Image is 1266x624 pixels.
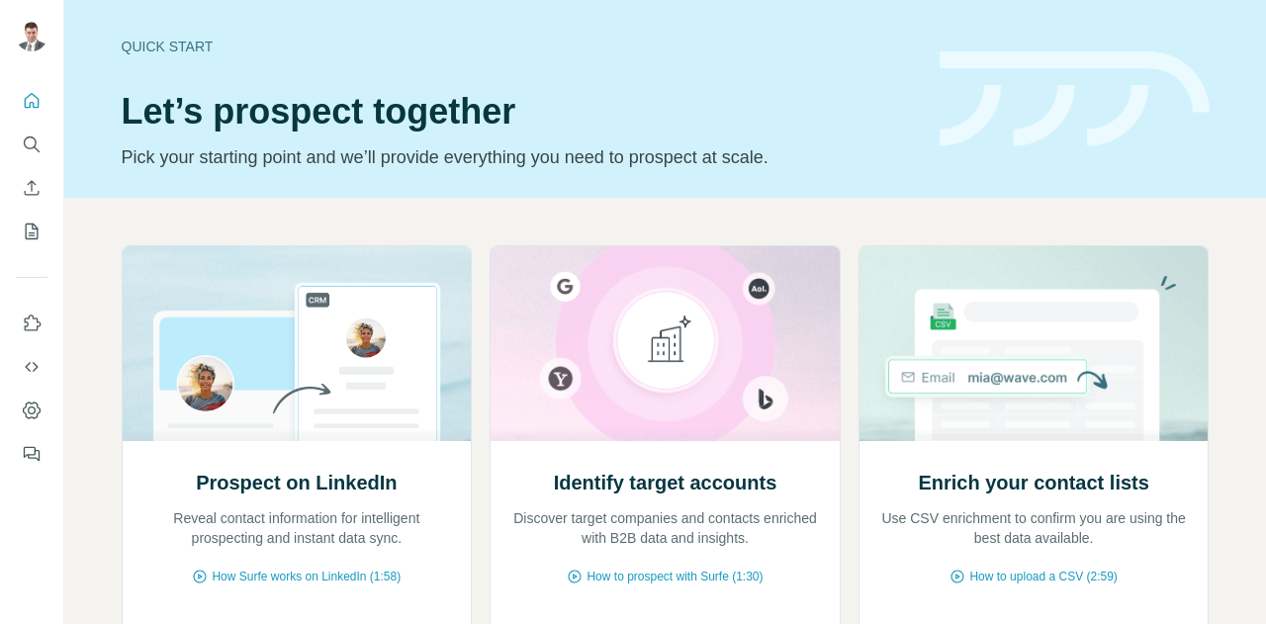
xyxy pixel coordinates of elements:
[510,508,820,548] p: Discover target companies and contacts enriched with B2B data and insights.
[212,568,401,585] span: How Surfe works on LinkedIn (1:58)
[969,568,1117,585] span: How to upload a CSV (2:59)
[122,246,473,441] img: Prospect on LinkedIn
[554,469,777,496] h2: Identify target accounts
[16,170,47,206] button: Enrich CSV
[16,393,47,428] button: Dashboard
[859,246,1210,441] img: Enrich your contact lists
[587,568,763,585] span: How to prospect with Surfe (1:30)
[940,51,1210,147] img: banner
[16,306,47,341] button: Use Surfe on LinkedIn
[142,508,452,548] p: Reveal contact information for intelligent prospecting and instant data sync.
[490,246,841,441] img: Identify target accounts
[122,37,916,56] div: Quick start
[879,508,1189,548] p: Use CSV enrichment to confirm you are using the best data available.
[122,92,916,132] h1: Let’s prospect together
[196,469,397,496] h2: Prospect on LinkedIn
[918,469,1148,496] h2: Enrich your contact lists
[16,436,47,472] button: Feedback
[16,20,47,51] img: Avatar
[16,127,47,162] button: Search
[16,214,47,249] button: My lists
[16,349,47,385] button: Use Surfe API
[16,83,47,119] button: Quick start
[122,143,916,171] p: Pick your starting point and we’ll provide everything you need to prospect at scale.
